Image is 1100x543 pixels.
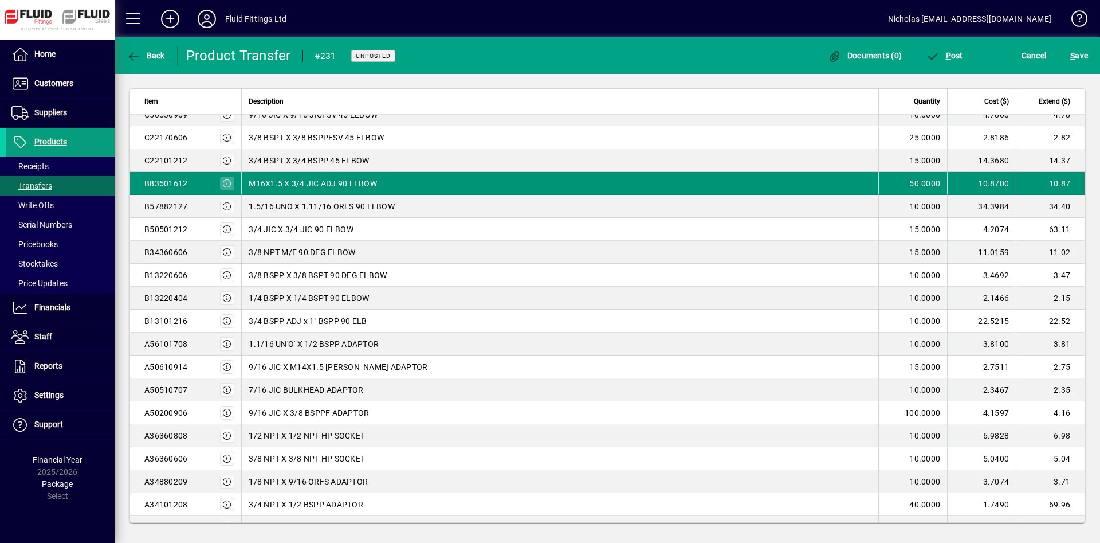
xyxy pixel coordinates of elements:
a: Receipts [6,157,115,176]
td: 4.16 [1016,401,1085,424]
div: C22170606 [144,132,187,143]
td: 1.7490 [947,493,1016,516]
td: 2.0332 [947,516,1016,539]
span: 3/4 BSPT X 3/4 BSPP 45 ELBOW [249,155,369,166]
a: Write Offs [6,196,115,215]
span: Pricebooks [11,240,58,249]
td: 3.47 [1016,264,1085,287]
span: Suppliers [34,108,67,117]
div: A50200906 [144,407,187,419]
span: Price Updates [11,279,68,288]
span: Transfers [11,181,52,190]
td: 40.0000 [878,493,947,516]
a: Financials [6,294,115,322]
button: Add [152,9,188,29]
td: 5.0400 [947,447,1016,470]
span: Financial Year [33,455,82,464]
a: Settings [6,381,115,410]
td: 15.0000 [878,241,947,264]
app-page-header-button: Back [115,45,178,66]
div: A50610914 [144,361,187,373]
div: B50501212 [144,224,187,235]
a: Support [6,411,115,439]
button: Save [1067,45,1091,66]
span: Description [249,95,284,108]
a: Stocktakes [6,254,115,274]
td: 15.0000 [878,149,947,172]
td: 10.0000 [878,310,947,333]
span: Receipts [11,162,49,171]
div: B83501612 [144,178,187,189]
td: 3.7074 [947,470,1016,493]
span: Settings [34,390,64,400]
span: 7/16 JIC BULKHEAD ADAPTOR [249,384,363,396]
td: 2.82 [1016,126,1085,149]
span: Support [34,420,63,429]
td: 6.9828 [947,424,1016,447]
td: 34.3984 [947,195,1016,218]
td: 34.40 [1016,195,1085,218]
td: 63.11 [1016,218,1085,241]
a: Price Updates [6,274,115,293]
span: P [946,51,951,60]
span: 3/8 NPT X 3/8 NPT HP SOCKET [249,453,365,464]
div: C22101212 [144,155,187,166]
a: Reports [6,352,115,381]
div: A36360808 [144,430,187,442]
a: Home [6,40,115,69]
span: Cancel [1022,46,1047,65]
td: 10.87 [1016,172,1085,195]
span: 3/8 BSPT X 3/8 BSPPFSV 45 ELBOW [249,132,384,143]
td: 4.7800 [947,103,1016,126]
span: Back [127,51,165,60]
a: Customers [6,69,115,98]
div: Nicholas [EMAIL_ADDRESS][DOMAIN_NAME] [888,10,1051,28]
td: 2.7511 [947,356,1016,378]
div: A56101708 [144,338,187,350]
td: 3.4692 [947,264,1016,287]
span: 3/4 BSPP ADJ x 1" BSPP 90 ELB [249,315,367,327]
span: Documents (0) [827,51,902,60]
div: A34101208 [144,499,187,510]
td: 69.96 [1016,493,1085,516]
a: Staff [6,323,115,351]
a: Knowledge Base [1063,2,1086,40]
button: Documents (0) [824,45,905,66]
a: Transfers [6,176,115,196]
td: 10.0000 [878,424,947,447]
span: Financials [34,303,70,312]
td: 10.0000 [878,447,947,470]
span: 1.1/16 UN'O' X 1/2 BSPP ADAPTOR [249,338,379,350]
td: 11.02 [1016,241,1085,264]
td: 4.2074 [947,218,1016,241]
span: ave [1070,46,1088,65]
span: 9/16 JIC X M14X1.5 [PERSON_NAME] ADAPTOR [249,361,427,373]
span: Stocktakes [11,259,58,268]
div: A34100608 [144,522,187,533]
span: Products [34,137,67,146]
td: 15.0000 [878,218,947,241]
span: Staff [34,332,52,341]
div: B34360606 [144,247,187,258]
td: 100.0000 [878,401,947,424]
td: 22.5215 [947,310,1016,333]
td: 15.0000 [878,356,947,378]
td: 10.0000 [878,287,947,310]
span: Write Offs [11,201,54,210]
td: 10.0000 [878,378,947,401]
span: 3/8 BSPP X 3/8 BSPT 90 DEG ELBOW [249,269,387,281]
div: A36360606 [144,453,187,464]
div: B13220606 [144,269,187,281]
td: 6.98 [1016,424,1085,447]
td: 14.3680 [947,149,1016,172]
div: Product Transfer [186,46,291,65]
td: 22.52 [1016,310,1085,333]
td: 10.0000 [878,195,947,218]
td: 2.1466 [947,287,1016,310]
button: Profile [188,9,225,29]
span: Home [34,49,56,58]
a: Serial Numbers [6,215,115,235]
td: 2.35 [1016,378,1085,401]
div: A34880209 [144,476,187,487]
td: 3.71 [1016,470,1085,493]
